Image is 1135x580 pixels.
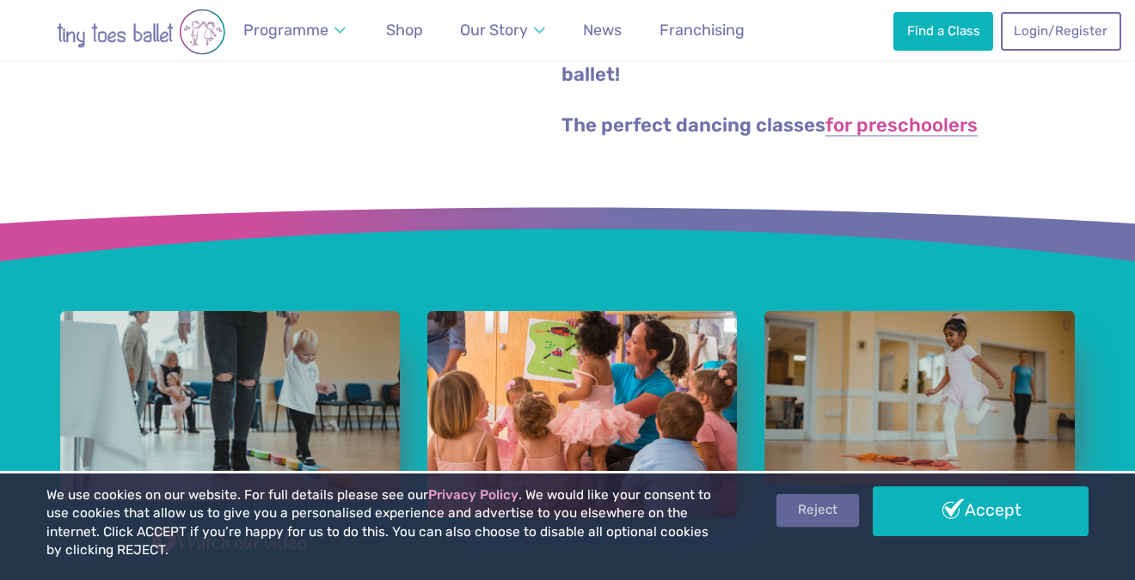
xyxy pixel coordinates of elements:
a: Our Story [452,11,554,50]
a: Find a Class [893,12,993,50]
a: View full-size image [764,311,1075,485]
a: Programme [236,11,354,50]
span: Our Story [460,21,528,39]
span: Programme [243,21,328,39]
a: News [575,11,629,50]
span: Franchising [660,21,745,39]
p: The perfect dancing classes [561,113,980,139]
a: Privacy Policy [428,487,518,503]
a: Shop [378,11,431,50]
a: Franchising [652,11,752,50]
a: View full-size image [427,311,738,517]
a: Reject [776,494,859,527]
span: Shop [386,21,423,39]
a: View full-size image [60,311,400,502]
p: We use cookies on our website. For full details please see our . We would like your consent to us... [46,486,724,560]
span: News [583,21,622,39]
a: Login/Register [1001,12,1121,50]
a: Accept [873,486,1089,536]
img: tiny toes ballet [21,9,261,55]
a: for preschoolers [825,116,978,137]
